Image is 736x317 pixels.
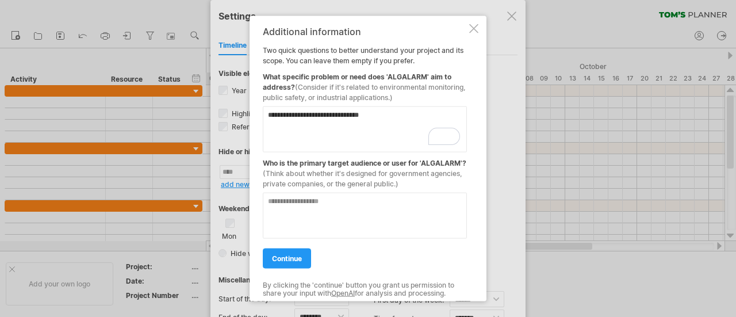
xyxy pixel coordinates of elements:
span: continue [272,254,302,262]
div: By clicking the 'continue' button you grant us permission to share your input with for analysis a... [263,281,467,297]
div: Additional information [263,26,467,36]
a: OpenAI [331,289,355,297]
div: Who is the primary target audience or user for 'ALGALARM'? [263,152,467,189]
span: (Think about whether it's designed for government agencies, private companies, or the general pub... [263,169,462,188]
span: (Consider if it's related to environmental monitoring, public safety, or industrial applications.) [263,82,465,101]
div: What specific problem or need does 'ALGALARM' aim to address? [263,66,467,102]
a: continue [263,248,311,268]
textarea: To enrich screen reader interactions, please activate Accessibility in Grammarly extension settings [263,106,467,152]
div: Two quick questions to better understand your project and its scope. You can leave them empty if ... [263,26,467,291]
